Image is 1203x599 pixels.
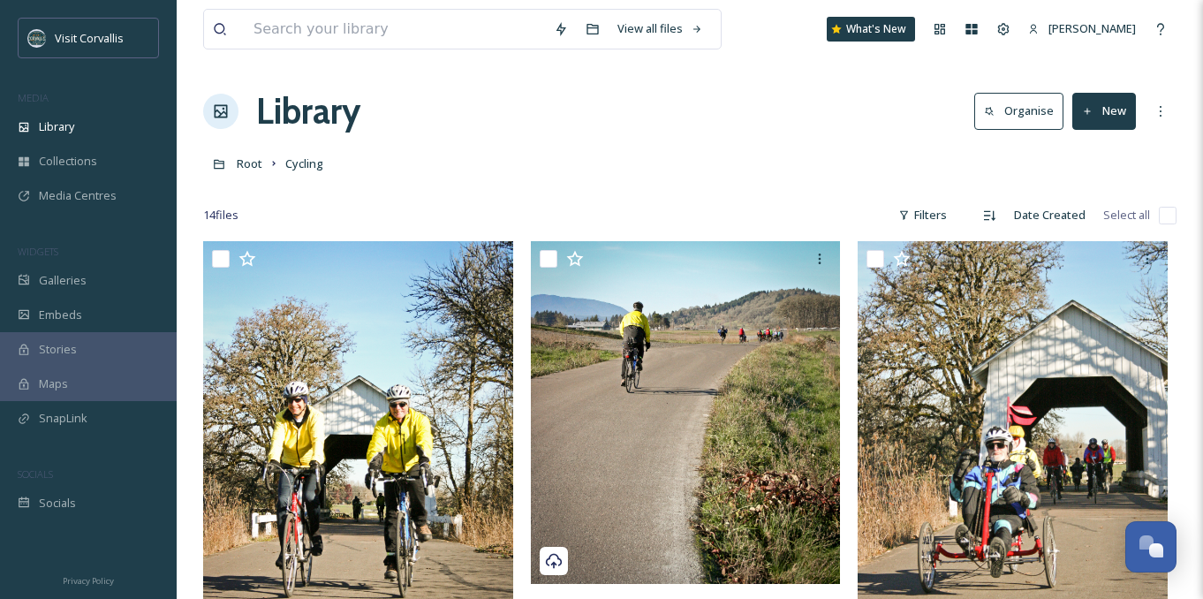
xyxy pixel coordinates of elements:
[1103,207,1150,224] span: Select all
[39,187,117,204] span: Media Centres
[237,153,262,174] a: Root
[39,410,87,427] span: SnapLink
[1048,20,1136,36] span: [PERSON_NAME]
[1072,93,1136,129] button: New
[39,153,97,170] span: Collections
[889,198,956,232] div: Filters
[256,85,360,138] a: Library
[39,272,87,289] span: Galleries
[285,153,323,174] a: Cycling
[55,30,124,46] span: Visit Corvallis
[28,29,46,47] img: visit-corvallis-badge-dark-blue-orange%281%29.png
[39,495,76,512] span: Socials
[1019,11,1145,46] a: [PERSON_NAME]
[827,17,915,42] a: What's New
[974,93,1072,129] a: Organise
[18,467,53,481] span: SOCIALS
[39,118,74,135] span: Library
[285,155,323,171] span: Cycling
[531,241,841,584] img: Cycling-Winter-IrishBendCoveredBridge-BaldHill-CorvallisOregon-LaineyMorse-Credit-ShareWithCredit...
[18,91,49,104] span: MEDIA
[63,575,114,587] span: Privacy Policy
[63,569,114,590] a: Privacy Policy
[39,341,77,358] span: Stories
[39,307,82,323] span: Embeds
[1005,198,1094,232] div: Date Created
[39,375,68,392] span: Maps
[203,207,238,224] span: 14 file s
[18,245,58,258] span: WIDGETS
[245,10,545,49] input: Search your library
[237,155,262,171] span: Root
[1125,521,1177,572] button: Open Chat
[974,93,1063,129] button: Organise
[609,11,712,46] a: View all files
